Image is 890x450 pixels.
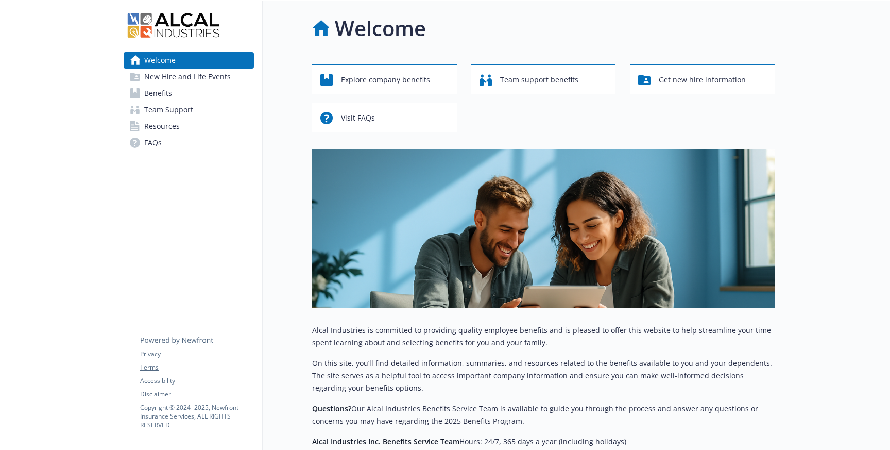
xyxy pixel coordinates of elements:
[312,149,775,308] img: overview page banner
[335,13,426,44] h1: Welcome
[140,349,253,359] a: Privacy
[312,403,775,427] p: Our Alcal Industries Benefits Service Team is available to guide you through the process and answ...
[312,357,775,394] p: On this site, you’ll find detailed information, summaries, and resources related to the benefits ...
[341,70,430,90] span: Explore company benefits
[124,69,254,85] a: New Hire and Life Events
[140,403,253,429] p: Copyright © 2024 - 2025 , Newfront Insurance Services, ALL RIGHTS RESERVED
[124,135,254,151] a: FAQs
[144,52,176,69] span: Welcome
[124,118,254,135] a: Resources
[140,376,253,386] a: Accessibility
[140,363,253,372] a: Terms
[659,70,746,90] span: Get new hire information
[471,64,616,94] button: Team support benefits
[341,108,375,128] span: Visit FAQs
[312,64,457,94] button: Explore company benefits
[124,85,254,102] a: Benefits
[144,102,193,118] span: Team Support
[124,52,254,69] a: Welcome
[144,135,162,151] span: FAQs
[140,390,253,399] a: Disclaimer
[312,436,775,448] p: Hours: 24/7, 365 days a year (including holidays)
[630,64,775,94] button: Get new hire information
[500,70,578,90] span: Team support benefits
[144,118,180,135] span: Resources
[124,102,254,118] a: Team Support
[312,324,775,349] p: Alcal Industries is committed to providing quality employee benefits and is pleased to offer this...
[312,103,457,132] button: Visit FAQs
[312,404,351,413] strong: Questions?
[144,69,231,85] span: New Hire and Life Events
[144,85,172,102] span: Benefits
[312,437,459,446] strong: Alcal Industries Inc. Benefits Service Team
